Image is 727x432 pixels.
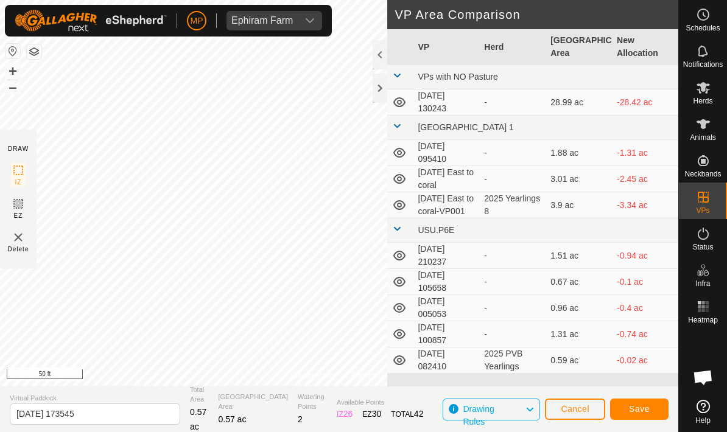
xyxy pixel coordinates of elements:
[479,29,546,65] th: Herd
[231,16,293,26] div: Ephiram Farm
[413,321,479,347] td: [DATE] 100857
[484,328,541,341] div: -
[484,147,541,159] div: -
[692,243,713,251] span: Status
[5,44,20,58] button: Reset Map
[612,140,678,166] td: -1.31 ac
[8,144,29,153] div: DRAW
[546,243,612,269] td: 1.51 ac
[11,230,26,245] img: VP
[683,61,723,68] span: Notifications
[298,392,327,412] span: Watering Points
[413,192,479,218] td: [DATE] East to coral-VP001
[418,225,454,235] span: USU.P6E
[484,302,541,315] div: -
[484,96,541,109] div: -
[546,321,612,347] td: 1.31 ac
[612,89,678,116] td: -28.42 ac
[15,10,167,32] img: Gallagher Logo
[337,397,423,408] span: Available Points
[546,192,612,218] td: 3.9 ac
[612,269,678,295] td: -0.1 ac
[337,408,353,420] div: IZ
[343,409,353,419] span: 26
[351,370,387,381] a: Contact Us
[413,140,479,166] td: [DATE] 095410
[690,134,716,141] span: Animals
[545,399,605,420] button: Cancel
[298,414,303,424] span: 2
[372,409,382,419] span: 30
[413,347,479,374] td: [DATE] 082410
[413,89,479,116] td: [DATE] 130243
[190,385,208,405] span: Total Area
[688,316,718,324] span: Heatmap
[684,170,721,178] span: Neckbands
[5,64,20,78] button: +
[484,249,541,262] div: -
[612,347,678,374] td: -0.02 ac
[686,24,720,32] span: Schedules
[546,29,612,65] th: [GEOGRAPHIC_DATA] Area
[218,392,288,412] span: [GEOGRAPHIC_DATA] Area
[612,192,678,218] td: -3.34 ac
[484,347,541,373] div: 2025 PVB Yearlings
[546,89,612,116] td: 28.99 ac
[14,211,23,220] span: EZ
[15,178,22,187] span: IZ
[413,269,479,295] td: [DATE] 105658
[693,97,712,105] span: Herds
[395,7,678,22] h2: VP Area Comparison
[218,414,246,424] span: 0.57 ac
[298,11,322,30] div: dropdown trigger
[612,166,678,192] td: -2.45 ac
[546,295,612,321] td: 0.96 ac
[695,417,711,424] span: Help
[8,245,29,254] span: Delete
[612,295,678,321] td: -0.4 ac
[561,404,589,414] span: Cancel
[629,404,650,414] span: Save
[27,44,41,59] button: Map Layers
[413,243,479,269] td: [DATE] 210237
[5,80,20,94] button: –
[484,276,541,288] div: -
[227,11,298,30] span: Ephiram Farm
[696,207,709,214] span: VPs
[291,370,337,381] a: Privacy Policy
[546,140,612,166] td: 1.88 ac
[610,399,669,420] button: Save
[695,280,710,287] span: Infra
[685,359,722,395] a: Open chat
[413,166,479,192] td: [DATE] East to coral
[414,409,424,419] span: 42
[546,347,612,374] td: 0.59 ac
[484,192,541,218] div: 2025 Yearlings 8
[191,15,203,27] span: MP
[679,395,727,429] a: Help
[463,404,494,427] span: Drawing Rules
[362,408,381,420] div: EZ
[612,321,678,347] td: -0.74 ac
[413,295,479,321] td: [DATE] 005053
[546,269,612,295] td: 0.67 ac
[484,173,541,186] div: -
[413,29,479,65] th: VP
[612,29,678,65] th: New Allocation
[391,408,423,420] div: TOTAL
[418,72,498,82] span: VPs with NO Pasture
[546,166,612,192] td: 3.01 ac
[10,393,180,403] span: Virtual Paddock
[418,122,513,132] span: [GEOGRAPHIC_DATA] 1
[612,243,678,269] td: -0.94 ac
[190,407,206,431] span: 0.57 ac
